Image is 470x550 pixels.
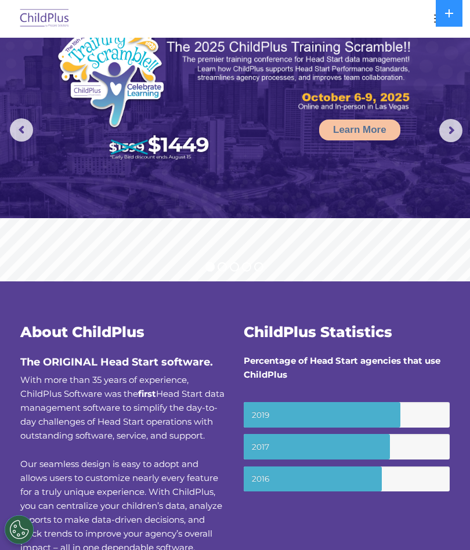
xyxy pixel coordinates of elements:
a: Learn More [319,120,400,140]
small: 2017 [244,434,450,459]
button: Cookies Settings [5,515,34,544]
span: The ORIGINAL Head Start software. [20,356,213,368]
span: With more than 35 years of experience, ChildPlus Software was the Head Start data management soft... [20,374,225,441]
b: first [138,388,156,399]
small: 2019 [244,402,450,428]
strong: Percentage of Head Start agencies that use ChildPlus [244,355,440,380]
span: ChildPlus Statistics [244,323,392,341]
span: About ChildPlus [20,323,144,341]
img: ChildPlus by Procare Solutions [17,5,72,32]
small: 2016 [244,466,450,492]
